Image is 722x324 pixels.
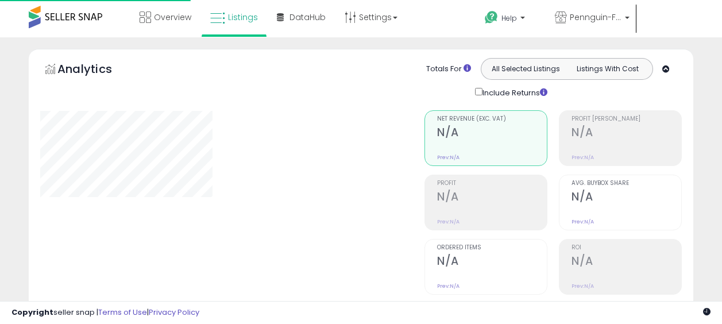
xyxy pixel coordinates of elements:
[437,254,547,270] h2: N/A
[572,245,681,251] span: ROI
[566,61,649,76] button: Listings With Cost
[501,13,517,23] span: Help
[437,116,547,122] span: Net Revenue (Exc. VAT)
[572,126,681,141] h2: N/A
[426,64,471,75] div: Totals For
[289,11,326,23] span: DataHub
[484,10,499,25] i: Get Help
[228,11,258,23] span: Listings
[11,307,199,318] div: seller snap | |
[476,2,545,37] a: Help
[572,283,594,290] small: Prev: N/A
[570,11,621,23] span: Pennguin-FR-Home
[572,218,594,225] small: Prev: N/A
[98,307,147,318] a: Terms of Use
[11,307,53,318] strong: Copyright
[484,61,567,76] button: All Selected Listings
[154,11,191,23] span: Overview
[437,190,547,206] h2: N/A
[437,154,460,161] small: Prev: N/A
[572,254,681,270] h2: N/A
[572,116,681,122] span: Profit [PERSON_NAME]
[149,307,199,318] a: Privacy Policy
[57,61,134,80] h5: Analytics
[437,180,547,187] span: Profit
[572,154,594,161] small: Prev: N/A
[437,283,460,290] small: Prev: N/A
[437,126,547,141] h2: N/A
[437,245,547,251] span: Ordered Items
[572,180,681,187] span: Avg. Buybox Share
[466,86,561,99] div: Include Returns
[437,218,460,225] small: Prev: N/A
[572,190,681,206] h2: N/A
